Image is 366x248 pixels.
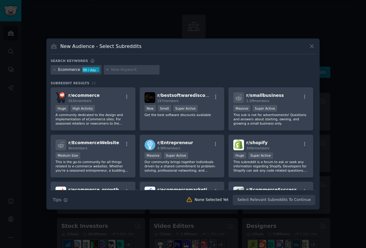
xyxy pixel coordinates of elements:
img: bestsoftwarediscounts [145,92,155,103]
span: r/ bestsoftwarediscounts [157,93,216,98]
span: 563k members [68,99,91,103]
span: 197 members [157,99,179,103]
div: Super Active [248,152,273,159]
p: This sub is not for advertisements! Questions and answers about starting, owning, and growing a s... [233,113,308,126]
img: ecommerce [56,92,66,103]
span: r/ Entrepreneur [157,140,193,145]
p: A community dedicated to the design and implementation of eCommerce sites. For seasoned retailers... [56,113,131,126]
div: None Selected Yet [195,197,228,203]
span: r/ shopify [246,140,267,145]
div: Super Active [164,152,188,159]
p: Our community brings together individuals driven by a shared commitment to problem-solving, profe... [145,160,220,173]
span: r/ ecommercemarketing [157,187,213,192]
div: Medium Size [56,152,80,159]
div: Ecommerce [58,67,80,73]
button: Tips [51,195,70,205]
p: This is the go-to community for all things related to e-commerce websites. Whether you're a seaso... [56,160,131,173]
span: Tips [53,197,61,203]
p: Get the best software discounts available [145,113,220,117]
div: Super Active [173,105,198,111]
span: 23 [91,81,96,85]
span: 2.2M members [246,99,269,103]
div: Massive [145,152,162,159]
span: 306k members [246,146,269,150]
h3: New Audience - Select Subreddits [60,43,142,49]
p: This subreddit is a forum to ask or seek any information regarding Shopify. Developers for Shopif... [233,160,308,173]
div: Massive [233,105,250,111]
div: Huge [233,152,246,159]
span: r/ smallbusiness [246,93,284,98]
div: Small [158,105,171,111]
span: r/ ecommerce [68,93,100,98]
img: ecommerce_growth [56,187,66,197]
img: Entrepreneur [145,140,155,150]
div: 99 / day [82,67,99,73]
input: New Keyword [111,67,157,73]
span: r/ EcommerceWebsite [68,140,119,145]
img: shopify [233,140,244,150]
span: r/ EcommerceSuccess [246,187,297,192]
div: Huge [56,105,68,111]
div: Super Active [253,105,277,111]
span: 4.9M members [157,146,181,150]
div: New [145,105,156,111]
div: High Activity [70,105,95,111]
span: Subreddit Results [51,81,89,85]
h3: Search keywords [51,59,88,63]
img: EcommerceSuccess [233,187,244,197]
span: r/ ecommerce_growth [68,187,119,192]
img: ecommercemarketing [145,187,155,197]
span: 9k members [68,146,88,150]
